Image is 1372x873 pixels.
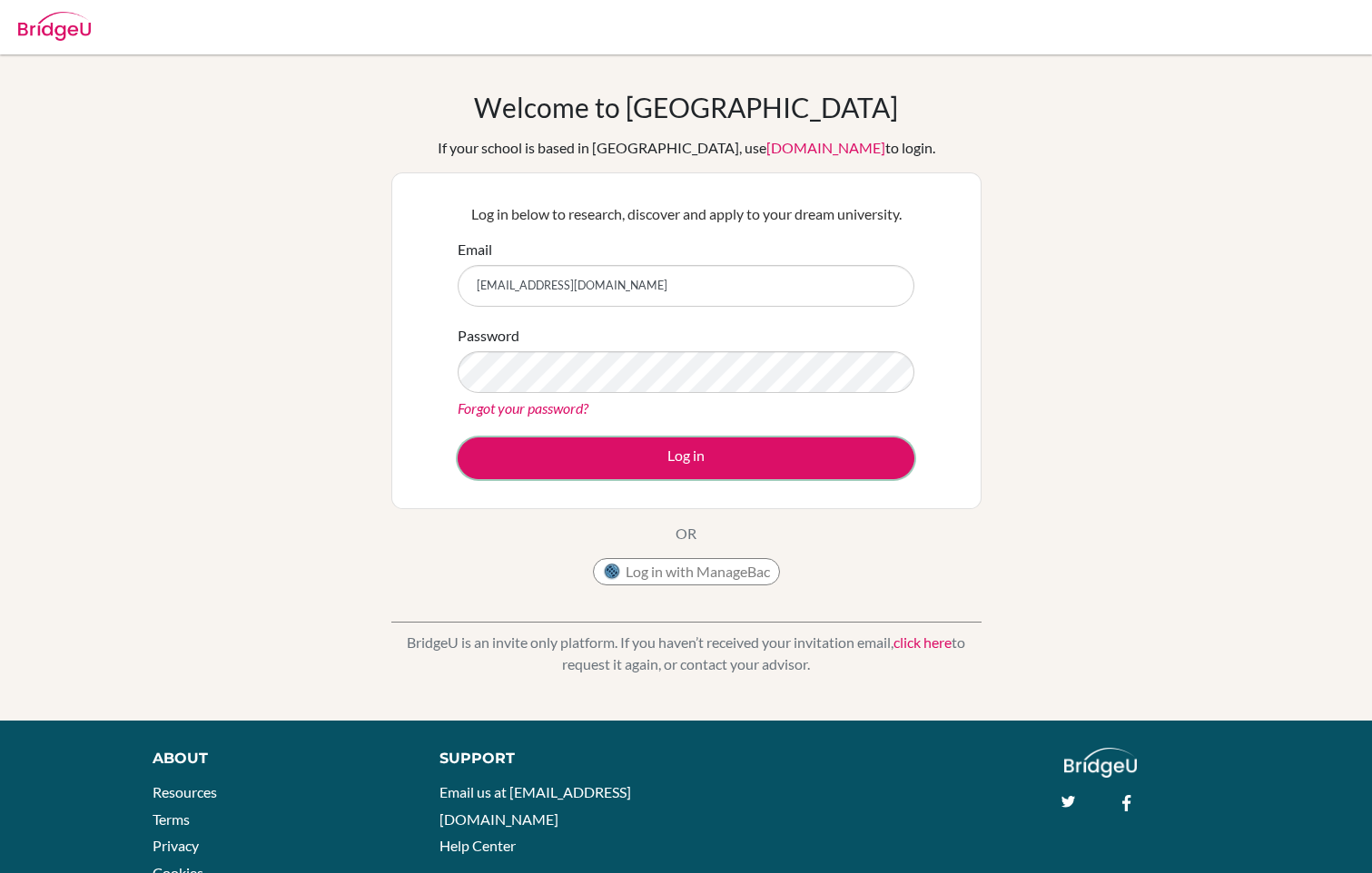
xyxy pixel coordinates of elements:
[153,783,217,800] a: Resources
[458,239,492,260] label: Email
[593,558,780,585] button: Log in with ManageBac
[18,12,91,41] img: Bridge-U
[893,633,952,651] a: click here
[153,748,399,770] div: About
[458,325,519,347] label: Password
[458,399,588,417] a: Forgot your password?
[458,203,914,225] p: Log in below to research, discover and apply to your dream university.
[676,523,696,544] p: OR
[439,748,666,770] div: Support
[1064,748,1138,778] img: logo_white@2x-f4f0deed5e89b7ecb1c2cc34c3e3d731f90f0f143d5ea2071677605dd97b5244.png
[766,139,885,156] a: [DOMAIN_NAME]
[439,783,631,828] a: Email us at [EMAIL_ADDRESS][DOMAIN_NAME]
[458,437,914,479] button: Log in
[391,632,982,675] p: BridgeU is an invite only platform. If you haven’t received your invitation email, to request it ...
[439,837,516,854] a: Help Center
[474,91,898,123] h1: Welcome to [GEOGRAPHIC_DATA]
[438,137,935,159] div: If your school is based in [GEOGRAPHIC_DATA], use to login.
[153,837,199,854] a: Privacy
[153,810,190,828] a: Terms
